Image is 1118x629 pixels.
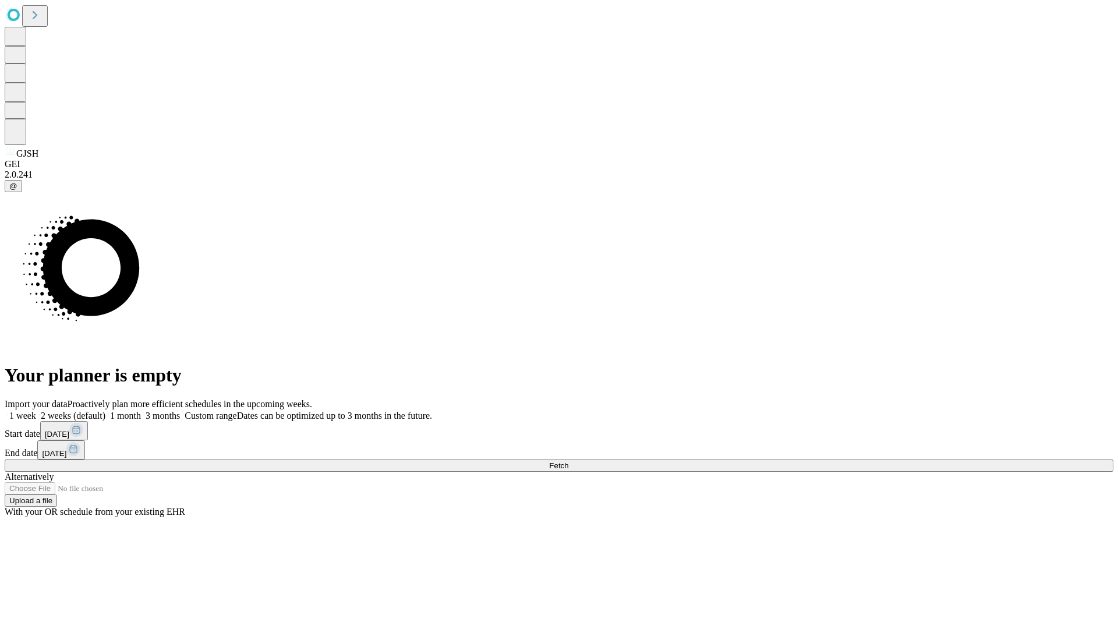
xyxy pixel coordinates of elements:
span: [DATE] [45,430,69,439]
span: 1 month [110,411,141,420]
button: [DATE] [40,421,88,440]
span: 3 months [146,411,180,420]
button: [DATE] [37,440,85,460]
span: Alternatively [5,472,54,482]
span: @ [9,182,17,190]
span: Custom range [185,411,236,420]
span: Dates can be optimized up to 3 months in the future. [237,411,432,420]
div: GEI [5,159,1113,169]
span: GJSH [16,149,38,158]
span: [DATE] [42,449,66,458]
div: End date [5,440,1113,460]
h1: Your planner is empty [5,365,1113,386]
span: Proactively plan more efficient schedules in the upcoming weeks. [68,399,312,409]
div: Start date [5,421,1113,440]
button: Fetch [5,460,1113,472]
button: Upload a file [5,494,57,507]
span: 1 week [9,411,36,420]
span: With your OR schedule from your existing EHR [5,507,185,517]
div: 2.0.241 [5,169,1113,180]
span: Import your data [5,399,68,409]
span: Fetch [549,461,568,470]
button: @ [5,180,22,192]
span: 2 weeks (default) [41,411,105,420]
